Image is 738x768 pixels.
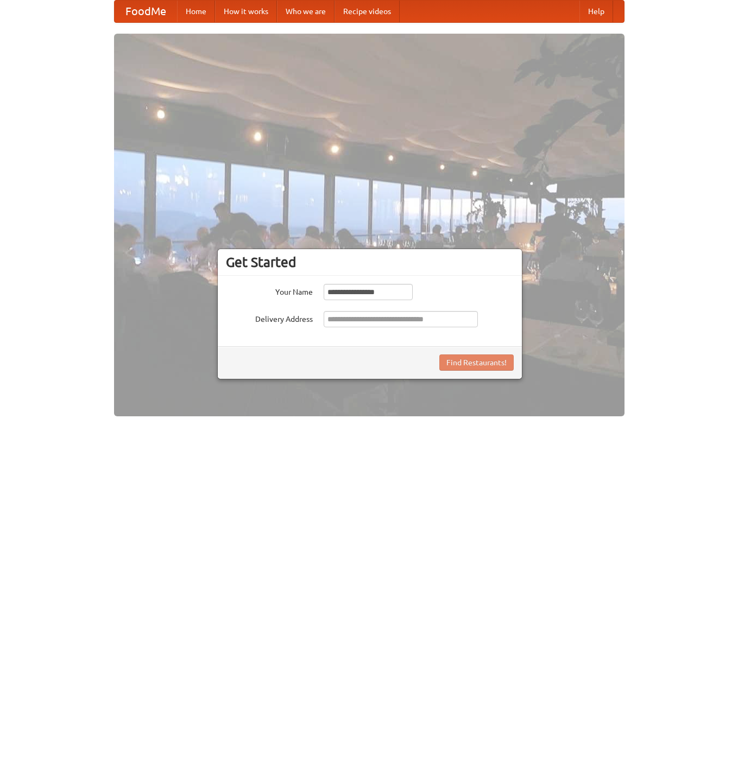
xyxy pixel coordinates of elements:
[215,1,277,22] a: How it works
[115,1,177,22] a: FoodMe
[439,354,514,371] button: Find Restaurants!
[177,1,215,22] a: Home
[335,1,400,22] a: Recipe videos
[226,284,313,297] label: Your Name
[226,311,313,325] label: Delivery Address
[579,1,613,22] a: Help
[226,254,514,270] h3: Get Started
[277,1,335,22] a: Who we are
